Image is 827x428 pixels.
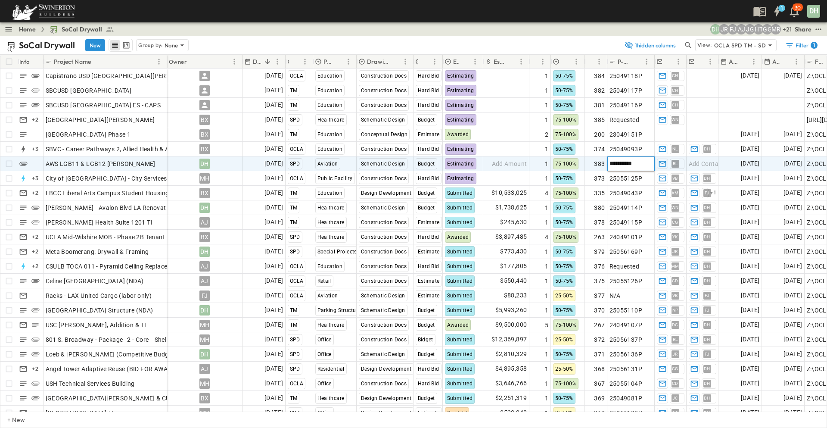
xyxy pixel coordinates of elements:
[741,71,759,81] span: [DATE]
[555,73,573,79] span: 50-75%
[795,4,801,11] p: 30
[317,102,343,108] span: Education
[594,101,605,109] span: 381
[30,115,40,125] div: + 2
[672,251,678,252] span: JR
[545,86,548,95] span: 1
[199,261,210,272] div: AJ
[418,175,439,181] span: Hard Bid
[418,146,439,152] span: Hard Bid
[672,207,679,208] span: WN
[30,247,40,257] div: + 2
[609,233,643,241] span: 24049101P
[46,145,218,153] span: SBVC - Career Pathways 2, Allied Health & Aeronautics Bldg's
[728,24,738,34] div: Francisco J. Sanchez (frsanchez@swinerton.com)
[609,130,643,139] span: 23049151P
[741,129,759,139] span: [DATE]
[317,263,343,269] span: Education
[545,262,548,271] span: 1
[783,129,802,139] span: [DATE]
[361,190,412,196] span: Design Development
[494,57,505,66] p: Estimate Amount
[418,102,439,108] span: Hard Bid
[418,234,439,240] span: Hard Bid
[317,161,338,167] span: Aviation
[672,237,678,237] span: YK
[264,115,283,125] span: [DATE]
[361,161,405,167] span: Schematic Design
[420,57,429,66] button: Sort
[264,71,283,81] span: [DATE]
[704,207,710,208] span: DH
[46,101,161,109] span: SBCUSD [GEOGRAPHIC_DATA] ES - CAPS
[555,175,573,181] span: 50-75%
[447,190,473,196] span: Submitted
[447,161,474,167] span: Estimating
[46,233,285,241] span: UCLA Mid-Wilshire MOB - Phase 2B Tenant Improvements Floors 1-3 100% SD Budget
[30,188,40,198] div: + 2
[46,218,153,227] span: [PERSON_NAME] Health Suite 1201 TI
[30,144,40,154] div: + 3
[361,73,407,79] span: Construction Docs
[30,232,40,242] div: + 2
[783,173,802,183] span: [DATE]
[594,203,605,212] span: 380
[545,130,548,139] span: 2
[418,219,440,225] span: Estimate
[229,56,239,67] button: Menu
[121,40,131,50] button: kanban view
[741,247,759,256] span: [DATE]
[447,249,473,255] span: Submitted
[317,87,343,94] span: Education
[762,24,772,34] div: Gerrad Gerber (gerrad.gerber@swinerton.com)
[30,261,40,272] div: + 2
[30,173,40,184] div: + 3
[768,3,786,19] button: 1
[696,57,705,66] button: Sort
[545,159,548,168] span: 1
[264,129,283,139] span: [DATE]
[491,188,527,198] span: $10,533,025
[18,55,44,69] div: Info
[641,56,652,67] button: Menu
[447,146,474,152] span: Estimating
[609,262,640,271] span: Requested
[62,25,102,34] span: SoCal Drywall
[429,56,440,67] button: Menu
[199,217,210,228] div: AJ
[290,117,300,123] span: SPD
[500,217,527,227] span: $245,630
[753,24,764,34] div: Haaris Tahmas (haaris.tahmas@swinerton.com)
[317,190,343,196] span: Education
[317,117,345,123] span: Healthcare
[418,249,440,255] span: Estimate
[290,234,300,240] span: SPD
[290,57,300,66] button: Sort
[264,188,283,198] span: [DATE]
[199,144,210,154] div: BX
[165,41,178,50] p: None
[264,203,283,212] span: [DATE]
[672,75,678,76] span: CH
[361,117,405,123] span: Schematic Design
[594,218,605,227] span: 378
[719,24,729,34] div: Joshua Russell (joshua.russell@swinerton.com)
[741,159,759,169] span: [DATE]
[10,2,77,20] img: 6c363589ada0b36f064d841b69d3a419a338230e66bb0a533688fa5cc3e9e735.png
[781,5,783,12] h6: 1
[447,205,473,211] span: Submitted
[594,189,605,197] span: 335
[272,56,283,67] button: Menu
[745,24,755,34] div: Jorge Garcia (jorgarcia@swinerton.com)
[418,263,439,269] span: Hard Bid
[361,219,407,225] span: Construction Docs
[741,232,759,242] span: [DATE]
[138,41,163,50] p: Group by:
[19,25,119,34] nav: breadcrumbs
[673,163,678,164] span: RL
[447,73,474,79] span: Estimating
[813,24,824,34] button: test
